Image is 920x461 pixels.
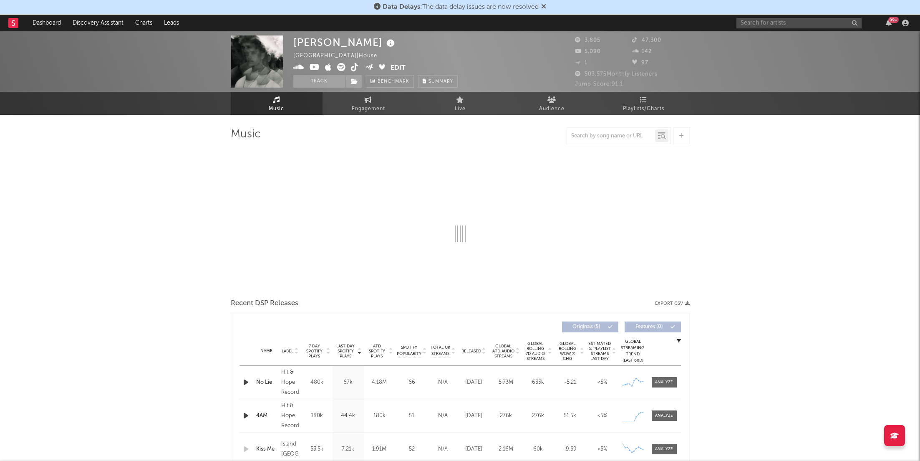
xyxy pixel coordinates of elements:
[256,412,277,420] a: 4AM
[539,104,565,114] span: Audience
[397,378,426,387] div: 66
[293,51,396,61] div: [GEOGRAPHIC_DATA] | House
[455,104,466,114] span: Live
[588,412,616,420] div: <5%
[598,92,690,115] a: Playlists/Charts
[575,38,600,43] span: 3,805
[256,445,277,453] a: Kiss Me
[282,349,293,354] span: Label
[492,412,520,420] div: 276k
[461,349,481,354] span: Released
[281,439,299,459] div: Island [GEOGRAPHIC_DATA]
[492,378,520,387] div: 5.73M
[524,378,552,387] div: 633k
[231,92,323,115] a: Music
[556,341,579,361] span: Global Rolling WoW % Chg
[431,378,456,387] div: N/A
[524,341,547,361] span: Global Rolling 7D Audio Streams
[352,104,385,114] span: Engagement
[281,367,299,398] div: Hit & Hope Records
[335,412,362,420] div: 44.4k
[397,412,426,420] div: 51
[378,77,409,87] span: Benchmark
[567,324,606,329] span: Originals ( 5 )
[431,445,456,453] div: N/A
[630,324,668,329] span: Features ( 0 )
[231,299,298,309] span: Recent DSP Releases
[588,341,611,361] span: Estimated % Playlist Streams Last Day
[575,49,601,54] span: 5,090
[588,378,616,387] div: <5%
[397,344,421,357] span: Spotify Popularity
[524,445,552,453] div: 60k
[460,445,488,453] div: [DATE]
[575,60,587,66] span: 1
[383,4,420,10] span: Data Delays
[303,412,330,420] div: 180k
[588,445,616,453] div: <5%
[428,79,453,84] span: Summary
[303,445,330,453] div: 53.5k
[158,15,185,31] a: Leads
[431,344,451,357] span: Total UK Streams
[888,17,899,23] div: 99 +
[27,15,67,31] a: Dashboard
[431,412,456,420] div: N/A
[335,344,357,359] span: Last Day Spotify Plays
[383,4,539,10] span: : The data delay issues are now resolved
[506,92,598,115] a: Audience
[632,38,661,43] span: 47,300
[623,104,664,114] span: Playlists/Charts
[269,104,284,114] span: Music
[129,15,158,31] a: Charts
[556,412,584,420] div: 51.5k
[256,378,277,387] a: No Lie
[460,378,488,387] div: [DATE]
[655,301,690,306] button: Export CSV
[562,322,618,332] button: Originals(5)
[492,445,520,453] div: 2.16M
[335,445,362,453] div: 7.21k
[366,75,414,88] a: Benchmark
[366,445,393,453] div: 1.91M
[67,15,129,31] a: Discovery Assistant
[575,81,623,87] span: Jump Score: 91.1
[632,60,648,66] span: 97
[293,75,345,88] button: Track
[541,4,546,10] span: Dismiss
[492,344,515,359] span: Global ATD Audio Streams
[366,344,388,359] span: ATD Spotify Plays
[556,445,584,453] div: -9.59
[323,92,414,115] a: Engagement
[303,344,325,359] span: 7 Day Spotify Plays
[736,18,862,28] input: Search for artists
[632,49,652,54] span: 142
[293,35,397,49] div: [PERSON_NAME]
[335,378,362,387] div: 67k
[418,75,458,88] button: Summary
[524,412,552,420] div: 276k
[281,401,299,431] div: Hit & Hope Records
[391,63,406,73] button: Edit
[886,20,892,26] button: 99+
[620,339,645,364] div: Global Streaming Trend (Last 60D)
[303,378,330,387] div: 480k
[625,322,681,332] button: Features(0)
[567,133,655,139] input: Search by song name or URL
[397,445,426,453] div: 52
[414,92,506,115] a: Live
[366,412,393,420] div: 180k
[575,71,658,77] span: 503,575 Monthly Listeners
[556,378,584,387] div: -5.21
[460,412,488,420] div: [DATE]
[366,378,393,387] div: 4.18M
[256,348,277,354] div: Name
